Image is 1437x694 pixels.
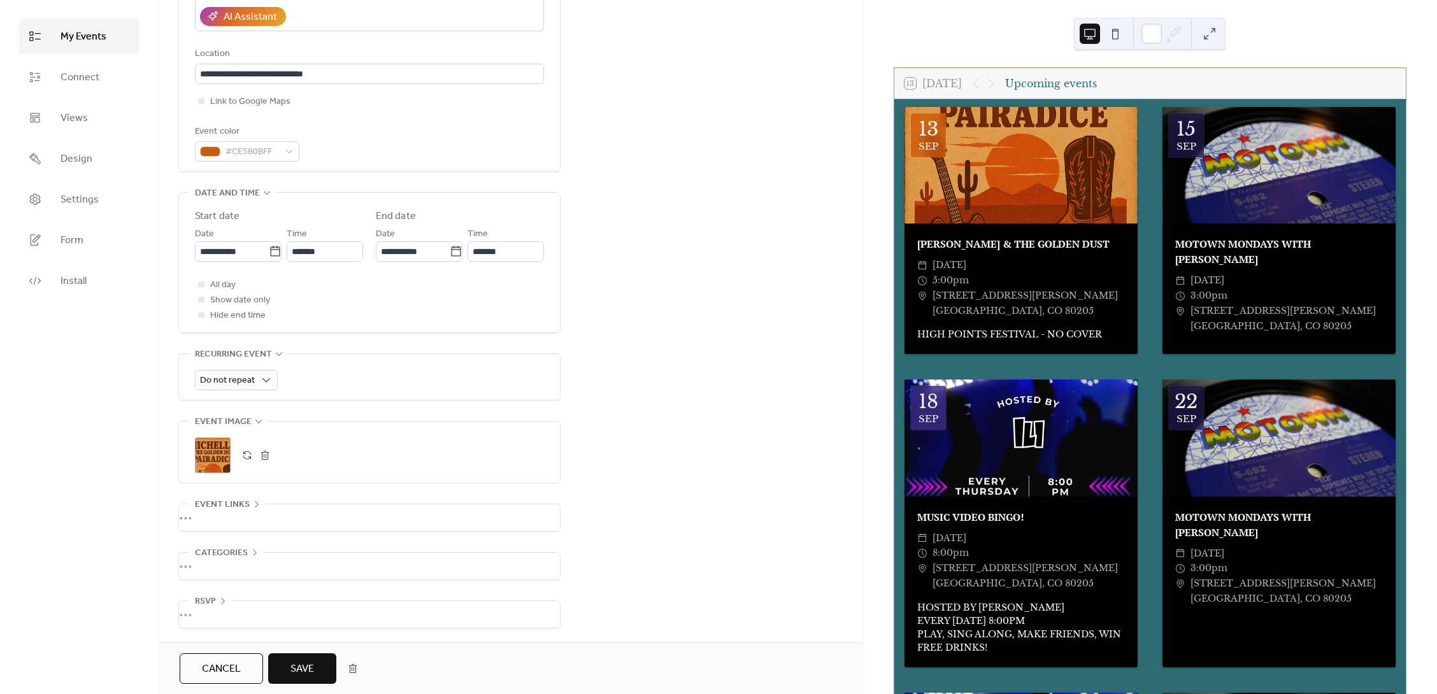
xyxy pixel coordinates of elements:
[917,546,927,561] div: ​
[195,124,297,139] div: Event color
[195,209,240,224] div: Start date
[376,209,416,224] div: End date
[904,236,1138,251] div: [PERSON_NAME] & THE GOLDEN DUST
[933,273,969,288] span: 5:00pm
[61,274,87,289] span: Install
[1175,273,1185,288] div: ​
[933,561,1125,591] span: [STREET_ADDRESS][PERSON_NAME] [GEOGRAPHIC_DATA], CO 80205
[1162,236,1396,267] div: MOTOWN MONDAYS WITH [PERSON_NAME]
[1190,576,1383,607] span: [STREET_ADDRESS][PERSON_NAME] [GEOGRAPHIC_DATA], CO 80205
[61,152,92,167] span: Design
[917,531,927,546] div: ​
[180,653,263,684] button: Cancel
[224,10,277,25] div: AI Assistant
[19,19,139,53] a: My Events
[19,264,139,298] a: Install
[61,70,99,85] span: Connect
[19,60,139,94] a: Connect
[1176,141,1196,151] div: Sep
[917,258,927,273] div: ​
[1175,546,1185,562] div: ​
[179,553,560,579] div: •••
[376,227,395,242] span: Date
[1175,304,1185,319] div: ​
[1175,288,1185,304] div: ​
[919,392,938,411] div: 18
[468,227,488,242] span: Time
[1190,288,1227,304] span: 3:00pm
[919,414,938,423] div: Sep
[61,111,88,126] span: Views
[1175,576,1185,591] div: ​
[195,497,250,513] span: Event links
[287,227,307,242] span: Time
[179,504,560,531] div: •••
[179,601,560,628] div: •••
[1162,509,1396,540] div: MOTOWN MONDAYS WITH [PERSON_NAME]
[904,601,1138,655] div: HOSTED BY [PERSON_NAME] EVERY [DATE] 8:00PM PLAY, SING ALONG, MAKE FRIENDS, WIN FREE DRINKS!
[210,308,266,323] span: Hide end time
[917,561,927,576] div: ​
[195,347,272,362] span: Recurring event
[917,273,927,288] div: ​
[1190,273,1224,288] span: [DATE]
[1190,304,1383,334] span: [STREET_ADDRESS][PERSON_NAME] [GEOGRAPHIC_DATA], CO 80205
[1176,414,1196,423] div: Sep
[1175,561,1185,576] div: ​
[195,437,231,473] div: ;
[933,288,1125,319] span: [STREET_ADDRESS][PERSON_NAME] [GEOGRAPHIC_DATA], CO 80205
[61,192,99,208] span: Settings
[225,145,279,160] span: #CE5B0BFF
[210,278,236,293] span: All day
[1176,120,1196,139] div: 15
[19,223,139,257] a: Form
[919,120,938,139] div: 13
[202,662,241,677] span: Cancel
[195,46,541,62] div: Location
[933,258,966,273] span: [DATE]
[19,101,139,135] a: Views
[1005,76,1097,91] div: Upcoming events
[933,546,969,561] span: 8:00pm
[210,293,270,308] span: Show date only
[61,29,106,45] span: My Events
[1190,546,1224,562] span: [DATE]
[61,233,83,248] span: Form
[195,227,214,242] span: Date
[904,509,1138,525] div: MUSIC VIDEO BINGO!
[917,288,927,304] div: ​
[1175,392,1197,411] div: 22
[919,141,938,151] div: Sep
[195,414,252,430] span: Event image
[195,546,248,561] span: Categories
[1190,561,1227,576] span: 3:00pm
[19,182,139,216] a: Settings
[200,7,286,26] button: AI Assistant
[195,594,216,609] span: RSVP
[904,328,1138,341] div: HIGH POINTS FESTIVAL - NO COVER
[200,372,255,389] span: Do not repeat
[19,141,139,176] a: Design
[268,653,336,684] button: Save
[290,662,314,677] span: Save
[933,531,966,546] span: [DATE]
[210,94,290,110] span: Link to Google Maps
[195,186,260,201] span: Date and time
